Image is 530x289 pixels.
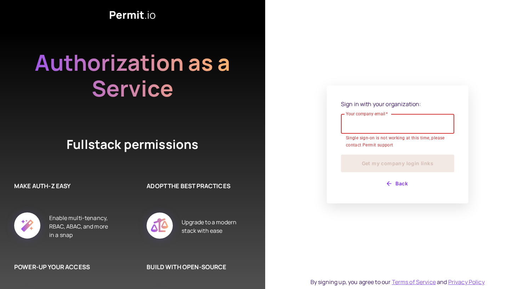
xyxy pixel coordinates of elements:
div: By signing up, you agree to our and [310,278,485,286]
div: Enable multi-tenancy, RBAC, ABAC, and more in a snap [49,204,111,248]
h6: POWER-UP YOUR ACCESS [14,262,111,272]
label: Your company email [346,111,388,117]
p: Single sign-on is not working at this time, please contact Permit support [346,135,449,149]
h6: ADOPT THE BEST PRACTICES [147,181,244,191]
button: Get my company login links [341,155,454,172]
h4: Fullstack permissions [40,136,224,153]
h6: MAKE AUTH-Z EASY [14,181,111,191]
div: Upgrade to a modern stack with ease [182,204,244,248]
a: Terms of Service [392,278,436,286]
a: Privacy Policy [448,278,485,286]
button: Back [341,178,454,189]
p: Sign in with your organization: [341,100,454,108]
h2: Authorization as a Service [12,50,253,101]
h6: BUILD WITH OPEN-SOURCE [147,262,244,272]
